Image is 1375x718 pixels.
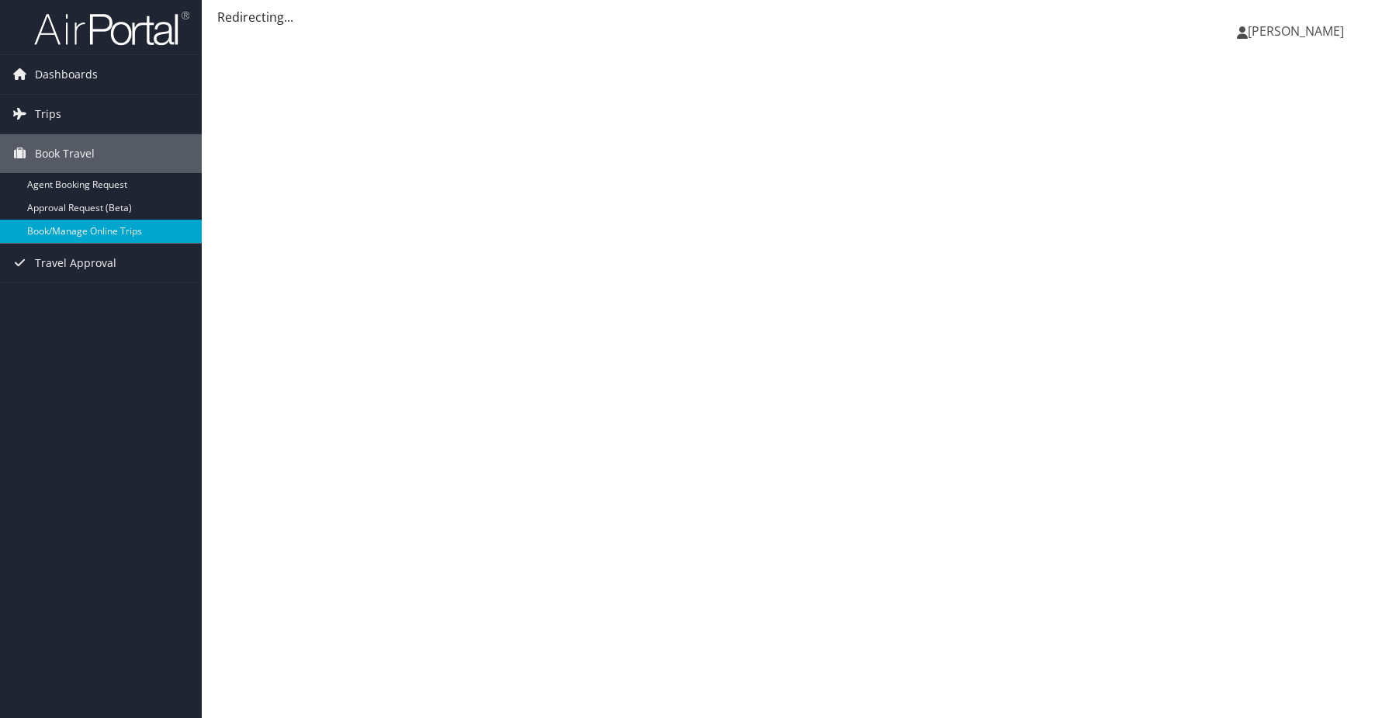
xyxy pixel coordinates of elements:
img: airportal-logo.png [34,10,189,47]
a: [PERSON_NAME] [1237,8,1359,54]
span: Book Travel [35,134,95,173]
span: Trips [35,95,61,134]
span: Dashboards [35,55,98,94]
span: [PERSON_NAME] [1248,23,1344,40]
span: Travel Approval [35,244,116,283]
div: Redirecting... [217,8,1359,26]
